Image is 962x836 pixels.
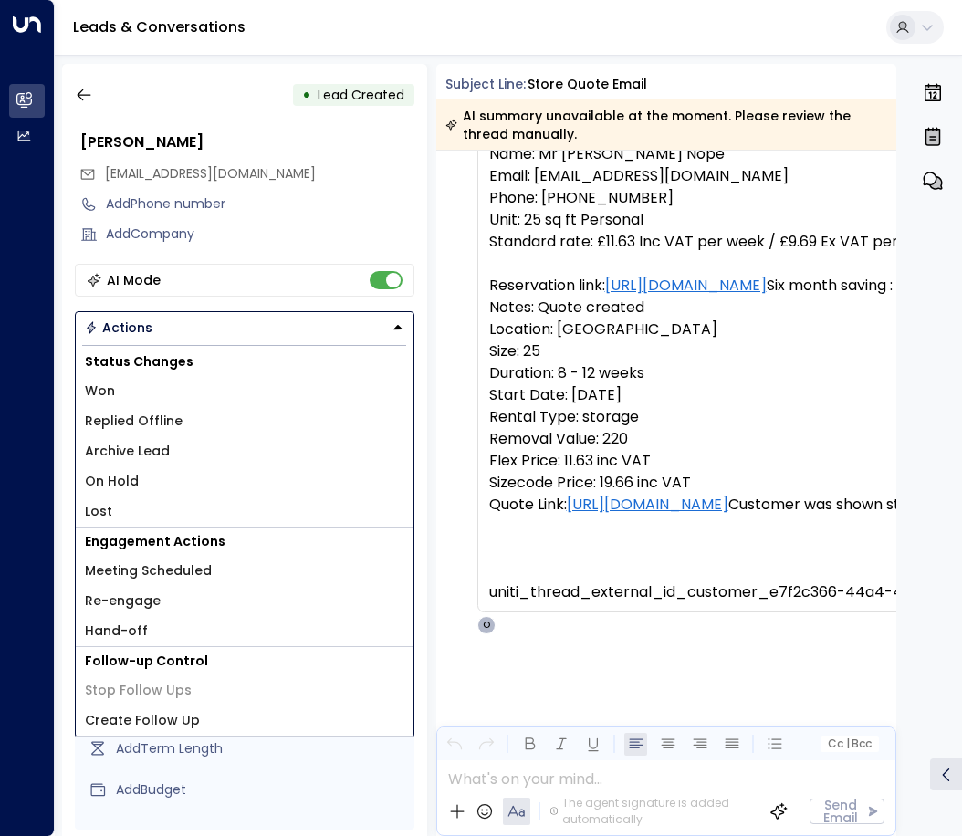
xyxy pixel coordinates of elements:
[73,16,246,37] a: Leads & Conversations
[445,75,526,93] span: Subject Line:
[318,86,404,104] span: Lead Created
[85,442,170,461] span: Archive Lead
[85,681,192,700] span: Stop Follow Ups
[443,733,465,756] button: Undo
[85,319,152,336] div: Actions
[105,164,316,183] span: [EMAIL_ADDRESS][DOMAIN_NAME]
[605,275,767,297] a: [URL][DOMAIN_NAME]
[76,348,413,376] h1: Status Changes
[106,194,414,214] div: AddPhone number
[567,494,728,516] a: [URL][DOMAIN_NAME]
[477,616,496,634] div: O
[75,311,414,344] button: Actions
[80,131,414,153] div: [PERSON_NAME]
[85,472,139,491] span: On Hold
[106,225,414,244] div: AddCompany
[85,591,161,611] span: Re-engage
[302,78,311,111] div: •
[549,795,756,828] div: The agent signature is added automatically
[85,412,183,431] span: Replied Offline
[85,561,212,580] span: Meeting Scheduled
[107,271,161,289] div: AI Mode
[445,107,886,143] div: AI summary unavailable at the moment. Please review the thread manually.
[85,622,148,641] span: Hand-off
[85,381,115,401] span: Won
[528,75,647,94] div: Store Quote Email
[76,647,413,675] h1: Follow-up Control
[116,739,407,758] div: AddTerm Length
[85,502,112,521] span: Lost
[828,737,872,750] span: Cc Bcc
[475,733,497,756] button: Redo
[105,164,316,183] span: none@none.com
[75,311,414,344] div: Button group with a nested menu
[116,780,407,799] div: AddBudget
[821,736,879,753] button: Cc|Bcc
[845,737,849,750] span: |
[76,528,413,556] h1: Engagement Actions
[85,711,200,730] span: Create Follow Up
